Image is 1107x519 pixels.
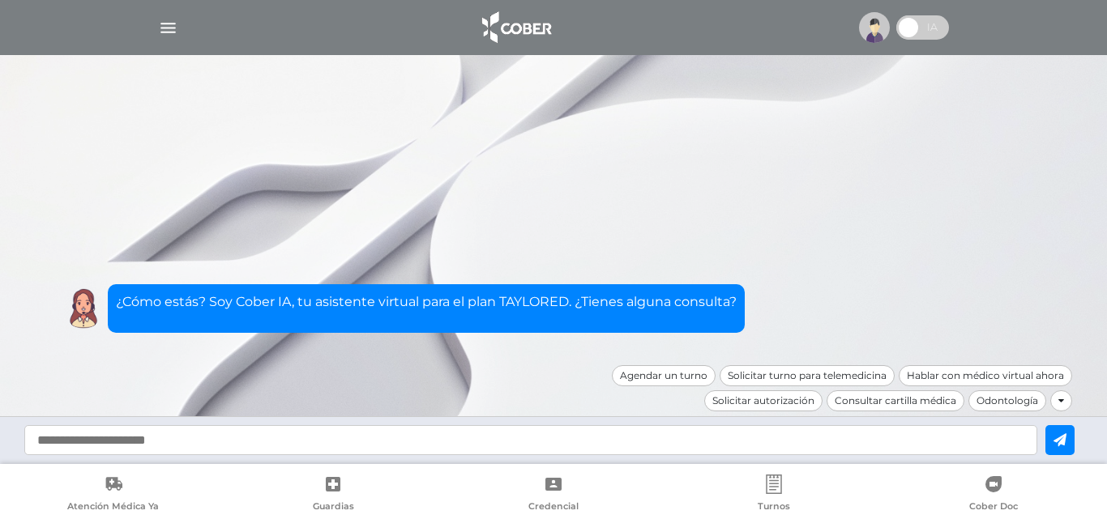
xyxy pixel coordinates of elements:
[968,390,1046,411] div: Odontología
[528,500,579,515] span: Credencial
[612,365,716,386] div: Agendar un turno
[827,390,964,411] div: Consultar cartilla médica
[704,390,823,411] div: Solicitar autorización
[473,8,558,47] img: logo_cober_home-white.png
[969,500,1018,515] span: Cober Doc
[859,12,890,43] img: profile-placeholder.svg
[664,474,884,516] a: Turnos
[313,500,354,515] span: Guardias
[67,500,159,515] span: Atención Médica Ya
[116,292,737,312] p: ¿Cómo estás? Soy Cober IA, tu asistente virtual para el plan TAYLORED. ¿Tienes alguna consulta?
[883,474,1104,516] a: Cober Doc
[758,500,790,515] span: Turnos
[3,474,224,516] a: Atención Médica Ya
[899,365,1072,386] div: Hablar con médico virtual ahora
[224,474,444,516] a: Guardias
[158,18,178,38] img: Cober_menu-lines-white.svg
[443,474,664,516] a: Credencial
[720,365,895,386] div: Solicitar turno para telemedicina
[63,288,104,329] img: Cober IA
